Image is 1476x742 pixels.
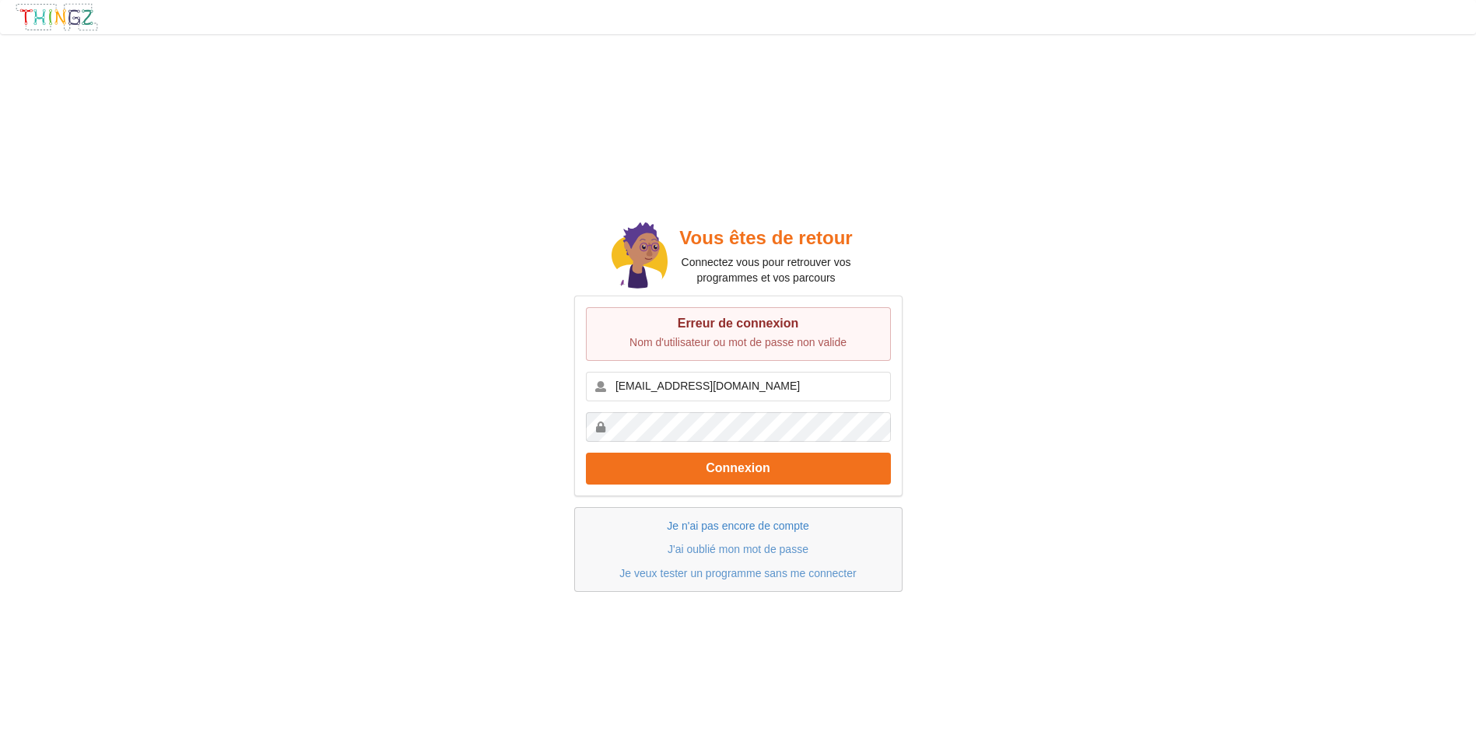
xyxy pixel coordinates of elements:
[602,316,875,331] div: Erreur de connexion
[612,222,668,291] img: doc.svg
[15,2,99,32] img: thingz_logo.png
[602,334,875,350] p: Nom d'utilisateur ou mot de passe non valide
[667,520,808,532] a: Je n'ai pas encore de compte
[586,372,891,401] input: E-mail ou Nom d'utilisateur
[668,543,808,555] a: J'ai oublié mon mot de passe
[668,254,864,285] p: Connectez vous pour retrouver vos programmes et vos parcours
[586,453,891,485] button: Connexion
[619,567,856,579] a: Je veux tester un programme sans me connecter
[668,226,864,250] h2: Vous êtes de retour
